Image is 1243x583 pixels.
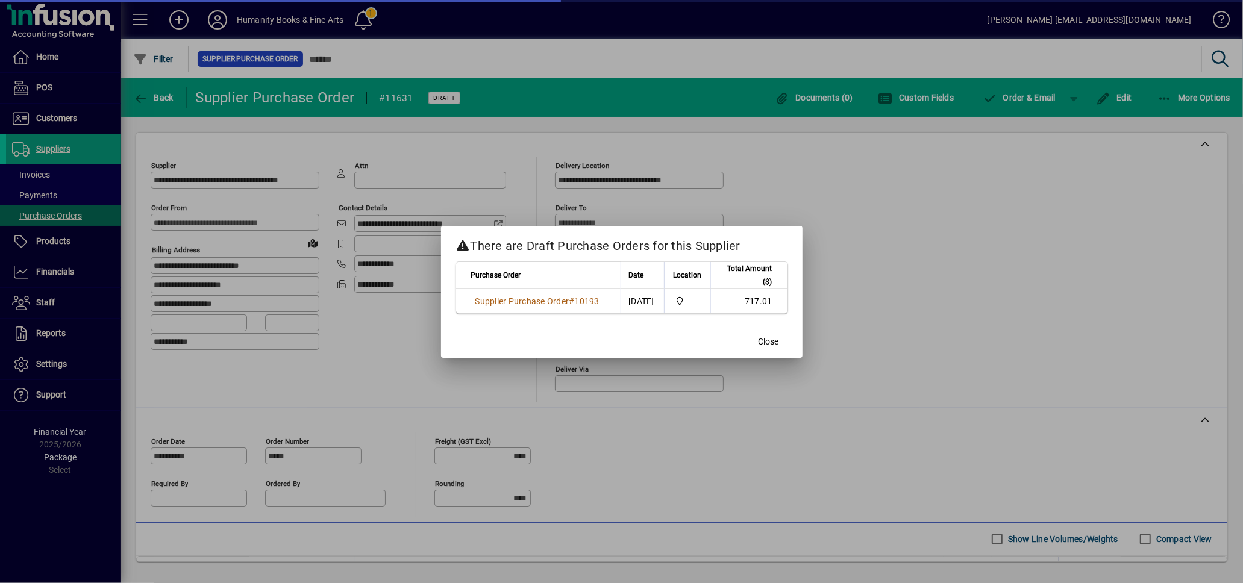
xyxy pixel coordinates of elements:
span: # [569,296,574,306]
span: Close [759,335,779,348]
a: Supplier Purchase Order#10193 [471,295,604,308]
span: Location [673,269,701,282]
span: Humanity Books & Fine Art Supplies [672,295,703,308]
span: Supplier Purchase Order [475,296,569,306]
h2: There are Draft Purchase Orders for this Supplier [441,226,803,261]
button: Close [750,331,788,353]
td: 717.01 [710,289,787,313]
span: Purchase Order [471,269,521,282]
td: [DATE] [621,289,664,313]
span: Date [628,269,643,282]
span: 10193 [575,296,600,306]
span: Total Amount ($) [718,262,772,288]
